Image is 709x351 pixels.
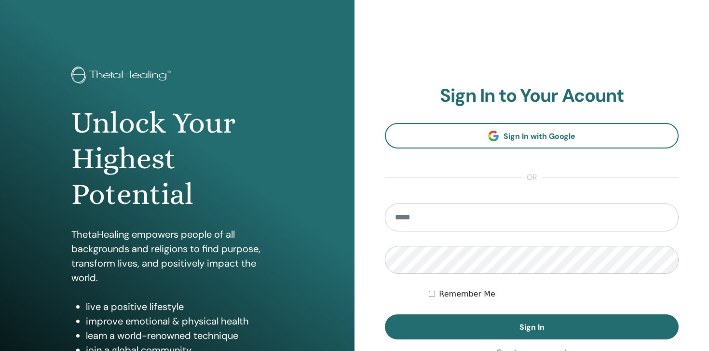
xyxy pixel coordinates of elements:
label: Remember Me [439,288,495,300]
span: or [522,172,542,183]
p: ThetaHealing empowers people of all backgrounds and religions to find purpose, transform lives, a... [71,227,284,285]
li: improve emotional & physical health [86,314,284,328]
li: learn a world-renowned technique [86,328,284,343]
span: Sign In [519,322,545,332]
h1: Unlock Your Highest Potential [71,105,284,213]
h2: Sign In to Your Acount [385,85,679,107]
span: Sign In with Google [504,131,575,141]
li: live a positive lifestyle [86,299,284,314]
a: Sign In with Google [385,123,679,148]
div: Keep me authenticated indefinitely or until I manually logout [429,288,679,300]
button: Sign In [385,314,679,339]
